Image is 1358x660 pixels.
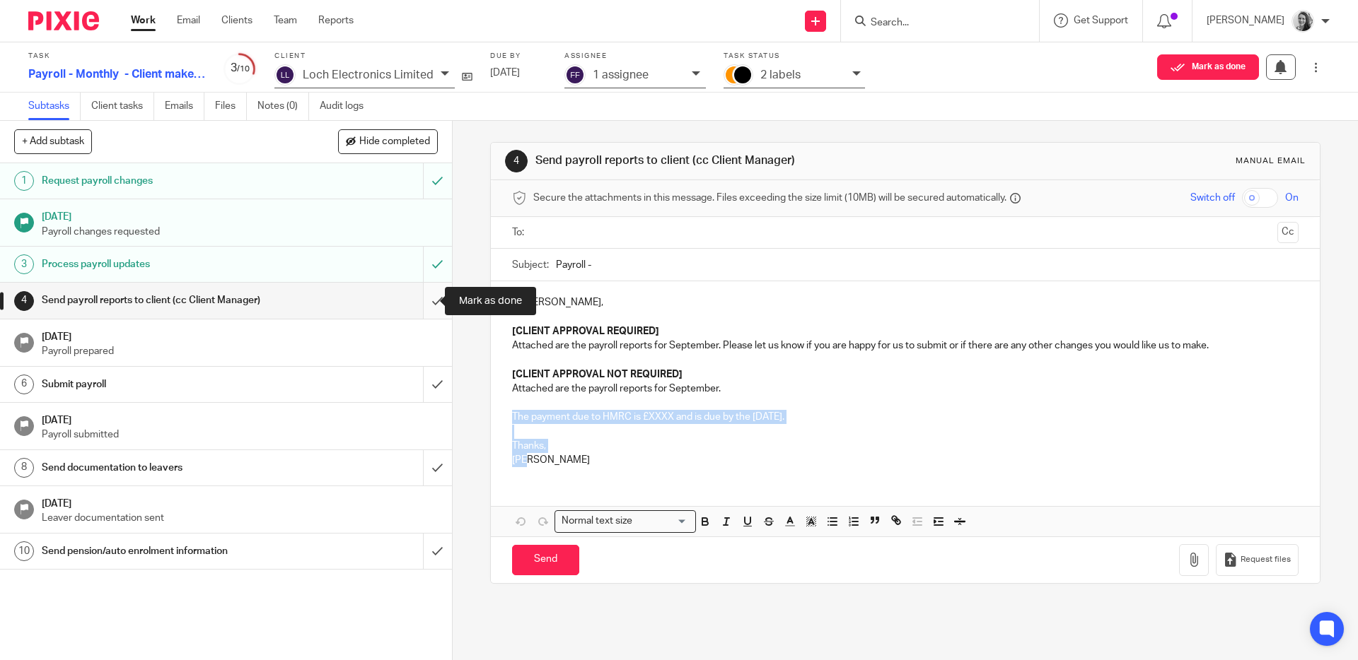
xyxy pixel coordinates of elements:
button: + Add subtask [14,129,92,153]
p: [PERSON_NAME] [512,453,1298,467]
p: Attached are the payroll reports for September. [512,382,1298,396]
button: Hide completed [338,129,438,153]
input: Search [869,17,997,30]
div: 3 [14,254,34,274]
img: svg%3E [274,64,296,86]
small: /10 [237,65,250,73]
label: Subject: [512,258,549,272]
div: 6 [14,375,34,394]
p: 2 labels [760,69,801,81]
img: IMG-0056.JPG [1292,10,1314,33]
p: [PERSON_NAME] [1207,13,1284,28]
p: The payment due to HMRC is £XXXX and is due by the [DATE]. [512,410,1298,424]
h1: [DATE] [42,326,438,344]
a: Team [274,13,297,28]
label: To: [512,225,528,240]
div: 8 [14,458,34,478]
span: Secure the attachments in this message. Files exceeding the size limit (10MB) will be secured aut... [533,191,1006,205]
h1: Process payroll updates [42,254,286,275]
h1: Send payroll reports to client (cc Client Manager) [42,290,286,311]
div: Manual email [1236,155,1306,167]
a: Work [131,13,156,28]
h1: [DATE] [42,493,438,511]
p: Leaver documentation sent [42,511,438,525]
div: 4 [14,291,34,311]
a: Files [215,93,247,120]
div: 1 [14,171,34,191]
h1: [DATE] [42,206,438,224]
span: Get Support [1074,16,1128,25]
span: Hide completed [359,136,430,148]
button: Mark as done [1157,54,1259,80]
p: Payroll submitted [42,428,438,442]
img: Pixie [28,11,99,30]
label: Task [28,52,205,61]
span: Request files [1241,554,1291,565]
a: Client tasks [91,93,154,120]
button: Cc [1277,222,1299,243]
p: Attached are the payroll reports for September. Please let us know if you are happy for us to sub... [512,338,1298,353]
div: 3 [223,60,257,76]
a: Emails [165,93,204,120]
a: Reports [318,13,354,28]
strong: [CLIENT APPROVAL NOT REQUIRED] [512,370,683,379]
button: Request files [1216,544,1298,576]
a: Audit logs [320,93,374,120]
label: Task status [724,52,865,61]
a: Subtasks [28,93,81,120]
label: Assignee [564,52,706,61]
a: Email [177,13,200,28]
h1: Send documentation to leavers [42,457,286,478]
div: 10 [14,541,34,561]
span: On [1285,191,1299,205]
a: Clients [221,13,253,28]
h1: Submit payroll [42,374,286,395]
p: Loch Electronics Limited [303,69,434,81]
input: Send [512,545,579,575]
label: Due by [490,52,547,61]
p: Hi [PERSON_NAME], [512,295,1298,310]
p: Payroll changes requested [42,225,438,239]
input: Search for option [637,514,687,529]
span: Mark as done [1192,62,1246,72]
h1: Request payroll changes [42,170,286,191]
span: Normal text size [558,514,635,529]
h1: Send pension/auto enrolment information [42,541,286,562]
p: Payroll prepared [42,344,438,358]
p: Thanks, [512,439,1298,453]
h1: Send payroll reports to client (cc Client Manager) [535,153,936,168]
img: svg%3E [564,64,586,86]
div: 4 [505,150,528,172]
div: Search for option [555,510,696,532]
strong: [CLIENT APPROVAL REQUIRED] [512,326,659,336]
span: [DATE] [490,68,520,78]
h1: [DATE] [42,410,438,428]
label: Client [274,52,472,61]
a: Notes (0) [257,93,309,120]
p: 1 assignee [593,69,649,81]
span: Switch off [1190,191,1235,205]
